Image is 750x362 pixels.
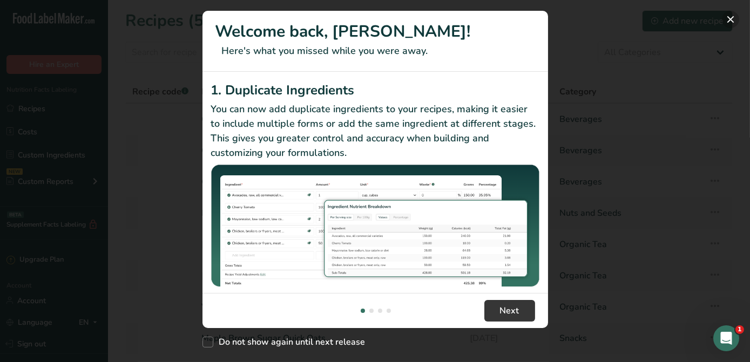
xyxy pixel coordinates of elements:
[215,44,535,58] p: Here's what you missed while you were away.
[484,300,535,322] button: Next
[713,325,739,351] iframe: Intercom live chat
[215,19,535,44] h1: Welcome back, [PERSON_NAME]!
[735,325,744,334] span: 1
[213,337,366,347] span: Do not show again until next release
[211,165,539,287] img: Duplicate Ingredients
[211,80,539,100] h2: 1. Duplicate Ingredients
[211,102,539,160] p: You can now add duplicate ingredients to your recipes, making it easier to include multiple forms...
[500,304,519,317] span: Next
[211,291,539,310] h2: 2. Sub Recipe Ingredient Breakdown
